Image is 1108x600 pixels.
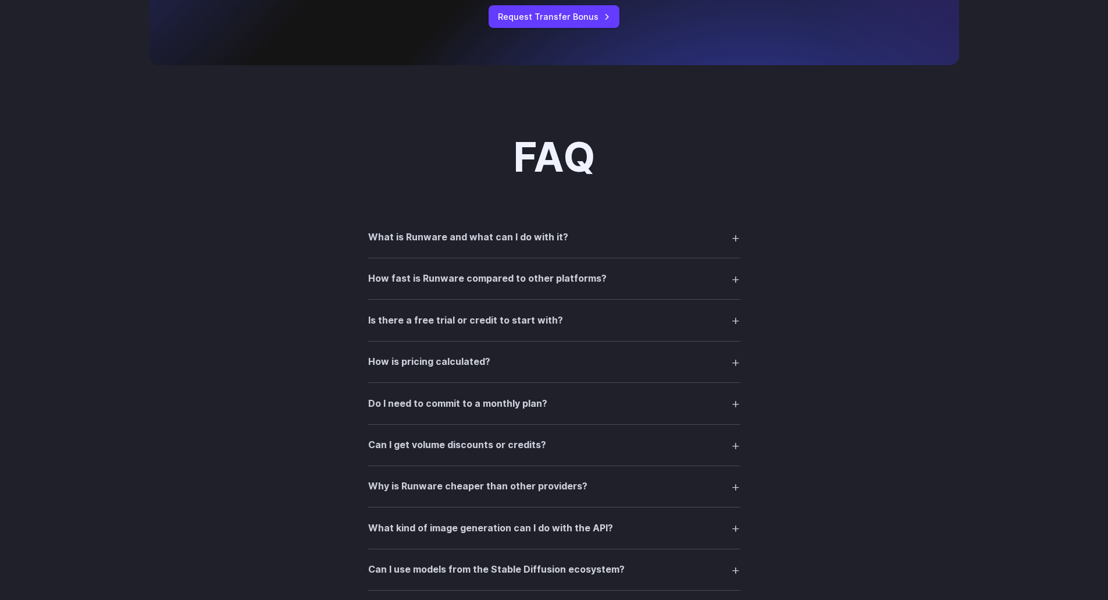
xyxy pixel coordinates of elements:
summary: What is Runware and what can I do with it? [368,226,740,248]
h2: FAQ [514,135,595,180]
h3: Why is Runware cheaper than other providers? [368,479,587,494]
summary: How is pricing calculated? [368,351,740,373]
summary: What kind of image generation can I do with the API? [368,517,740,539]
summary: How fast is Runware compared to other platforms? [368,268,740,290]
summary: Is there a free trial or credit to start with? [368,309,740,331]
a: Request Transfer Bonus [489,5,619,28]
summary: Can I use models from the Stable Diffusion ecosystem? [368,559,740,581]
summary: Do I need to commit to a monthly plan? [368,392,740,414]
h3: Can I get volume discounts or credits? [368,438,546,453]
h3: What kind of image generation can I do with the API? [368,521,613,536]
h3: How is pricing calculated? [368,354,490,370]
h3: Can I use models from the Stable Diffusion ecosystem? [368,562,625,577]
h3: How fast is Runware compared to other platforms? [368,271,607,286]
h3: Do I need to commit to a monthly plan? [368,396,547,411]
h3: Is there a free trial or credit to start with? [368,313,563,328]
summary: Can I get volume discounts or credits? [368,434,740,456]
summary: Why is Runware cheaper than other providers? [368,475,740,498]
h3: What is Runware and what can I do with it? [368,230,568,245]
